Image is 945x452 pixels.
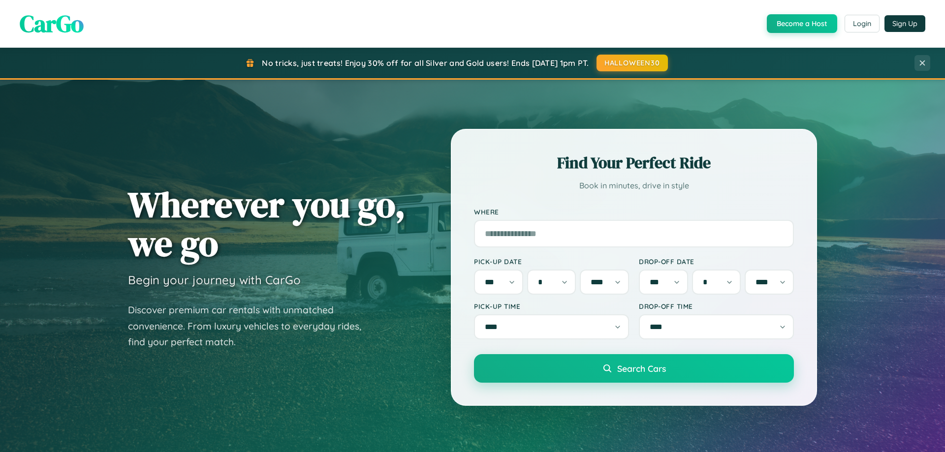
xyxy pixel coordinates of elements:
[128,185,406,263] h1: Wherever you go, we go
[20,7,84,40] span: CarGo
[474,152,794,174] h2: Find Your Perfect Ride
[474,354,794,383] button: Search Cars
[597,55,668,71] button: HALLOWEEN30
[474,208,794,216] label: Where
[128,272,301,287] h3: Begin your journey with CarGo
[639,257,794,266] label: Drop-off Date
[474,179,794,193] p: Book in minutes, drive in style
[884,15,925,32] button: Sign Up
[474,302,629,310] label: Pick-up Time
[767,14,837,33] button: Become a Host
[845,15,880,32] button: Login
[639,302,794,310] label: Drop-off Time
[128,302,374,350] p: Discover premium car rentals with unmatched convenience. From luxury vehicles to everyday rides, ...
[474,257,629,266] label: Pick-up Date
[617,363,666,374] span: Search Cars
[262,58,589,68] span: No tricks, just treats! Enjoy 30% off for all Silver and Gold users! Ends [DATE] 1pm PT.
